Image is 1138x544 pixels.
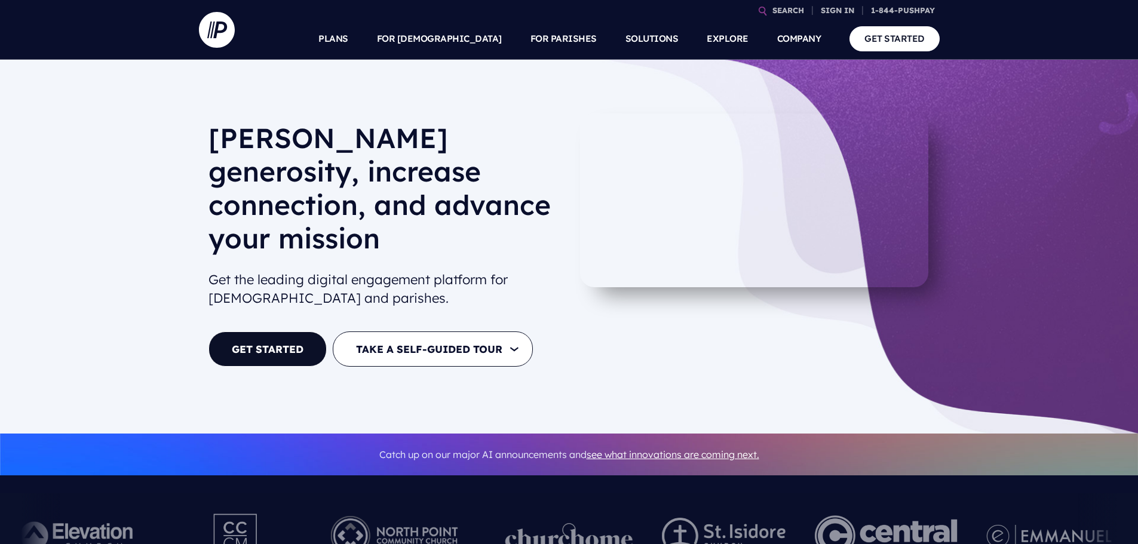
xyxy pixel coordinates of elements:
p: Catch up on our major AI announcements and [208,441,930,468]
a: GET STARTED [208,331,327,367]
h2: Get the leading digital engagement platform for [DEMOGRAPHIC_DATA] and parishes. [208,266,560,312]
h1: [PERSON_NAME] generosity, increase connection, and advance your mission [208,121,560,265]
a: COMPANY [777,18,821,60]
a: FOR PARISHES [530,18,597,60]
button: TAKE A SELF-GUIDED TOUR [333,331,533,367]
a: GET STARTED [849,26,940,51]
a: FOR [DEMOGRAPHIC_DATA] [377,18,502,60]
a: PLANS [318,18,348,60]
a: EXPLORE [707,18,749,60]
a: see what innovations are coming next. [587,448,759,460]
a: SOLUTIONS [625,18,679,60]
